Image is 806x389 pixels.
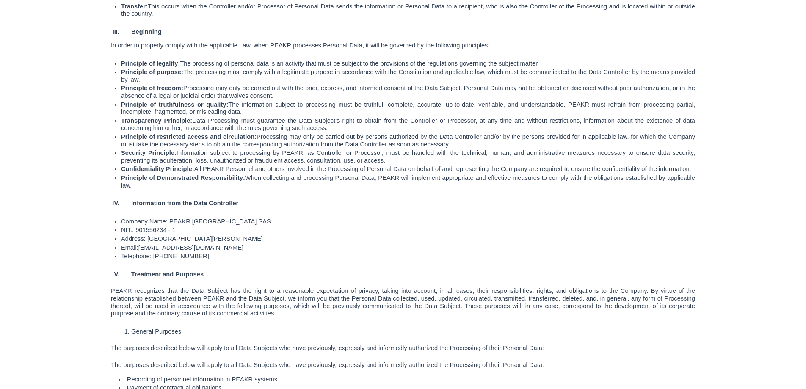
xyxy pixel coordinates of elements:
font: Information subject to processing by PEAKR, as Controller or Processor, must be handled with the ... [121,149,697,164]
font: Principle of truthfulness or quality: [121,101,228,108]
font: Recording of personnel information in PEAKR systems. [127,376,279,383]
font: Principle of purpose: [121,69,183,75]
font: Beginning [131,28,162,35]
font: Email: [121,244,138,251]
font: The processing must comply with a legitimate purpose in accordance with the Constitution and appl... [121,69,697,83]
a: [EMAIL_ADDRESS][DOMAIN_NAME] [138,244,243,251]
font: General Purposes: [131,328,183,335]
font: Principle of restricted access and circulation: [121,133,257,140]
font: When collecting and processing Personal Data, PEAKR will implement appropriate and effective meas... [121,174,697,189]
font: Security Principle: [121,149,177,156]
font: NIT.: 901556234 - 1 [121,226,176,233]
font: The processing of personal data is an activity that must be subject to the provisions of the regu... [180,60,539,67]
font: In order to properly comply with the applicable Law, when PEAKR processes Personal Data, it will ... [111,42,490,49]
font: Treatment and Purposes [131,271,204,278]
font: Principle of freedom: [121,85,183,91]
font: Data Processing must guarantee the Data Subject's right to obtain from the Controller or Processo... [121,117,697,132]
font: PEAKR recognizes that the Data Subject has the right to a reasonable expectation of privacy, taki... [111,287,697,317]
font: The purposes described below will apply to all Data Subjects who have previously, expressly and i... [111,345,544,351]
font: This occurs when the Controller and/or Processor of Personal Data sends the information or Person... [121,3,697,17]
font: Confidentiality Principle: [121,166,194,172]
font: Company Name: PEAKR [GEOGRAPHIC_DATA] SAS [121,218,271,225]
font: All PEAKR Personnel and others involved in the Processing of Personal Data on behalf of and repre... [194,166,691,172]
font: Processing may only be carried out by persons authorized by the Data Controller and/or by the per... [121,133,697,148]
font: Processing may only be carried out with the prior, express, and informed consent of the Data Subj... [121,85,697,99]
font: Transfer: [121,3,148,10]
font: Principle of Demonstrated Responsibility: [121,174,245,181]
font: The information subject to processing must be truthful, complete, accurate, up-to-date, verifiabl... [121,101,697,116]
font: Information from the Data Controller [131,200,238,207]
font: Transparency Principle: [121,117,192,124]
font: Address: [GEOGRAPHIC_DATA][PERSON_NAME] [121,235,263,242]
font: Telephone: [PHONE_NUMBER] [121,253,209,259]
font: The purposes described below will apply to all Data Subjects who have previously, expressly and i... [111,361,544,368]
font: Principle of legality: [121,60,180,67]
